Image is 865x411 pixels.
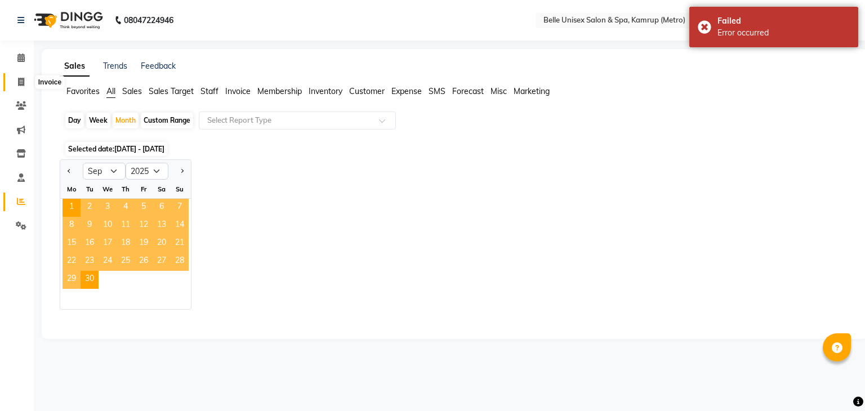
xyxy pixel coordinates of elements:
span: 19 [135,235,153,253]
div: Week [86,113,110,128]
div: Sa [153,180,171,198]
span: 23 [81,253,99,271]
span: Sales Target [149,86,194,96]
div: Wednesday, September 24, 2025 [99,253,117,271]
div: Monday, September 22, 2025 [63,253,81,271]
span: 18 [117,235,135,253]
div: Wednesday, September 3, 2025 [99,199,117,217]
span: Marketing [514,86,550,96]
div: Tuesday, September 30, 2025 [81,271,99,289]
div: Saturday, September 27, 2025 [153,253,171,271]
span: 20 [153,235,171,253]
span: 6 [153,199,171,217]
span: Favorites [66,86,100,96]
button: Next month [177,162,186,180]
span: 2 [81,199,99,217]
span: 30 [81,271,99,289]
span: Selected date: [65,142,167,156]
div: Friday, September 26, 2025 [135,253,153,271]
button: Previous month [65,162,74,180]
span: 1 [63,199,81,217]
div: Monday, September 8, 2025 [63,217,81,235]
span: 26 [135,253,153,271]
span: 25 [117,253,135,271]
a: Trends [103,61,127,71]
div: Thursday, September 18, 2025 [117,235,135,253]
span: [DATE] - [DATE] [114,145,164,153]
div: Friday, September 5, 2025 [135,199,153,217]
div: Monday, September 29, 2025 [63,271,81,289]
span: Inventory [309,86,342,96]
span: 17 [99,235,117,253]
div: Wednesday, September 17, 2025 [99,235,117,253]
div: Wednesday, September 10, 2025 [99,217,117,235]
div: Fr [135,180,153,198]
span: 15 [63,235,81,253]
a: Sales [60,56,90,77]
span: Membership [257,86,302,96]
span: 16 [81,235,99,253]
span: 27 [153,253,171,271]
span: All [106,86,115,96]
div: Custom Range [141,113,193,128]
div: Sunday, September 21, 2025 [171,235,189,253]
span: 22 [63,253,81,271]
span: 3 [99,199,117,217]
span: 8 [63,217,81,235]
a: Feedback [141,61,176,71]
span: 10 [99,217,117,235]
select: Select year [126,163,168,180]
span: Invoice [225,86,251,96]
span: 9 [81,217,99,235]
span: Staff [200,86,219,96]
div: Friday, September 12, 2025 [135,217,153,235]
span: Customer [349,86,385,96]
div: Sunday, September 7, 2025 [171,199,189,217]
div: Sunday, September 14, 2025 [171,217,189,235]
div: Thursday, September 11, 2025 [117,217,135,235]
div: Tuesday, September 23, 2025 [81,253,99,271]
span: 12 [135,217,153,235]
div: Month [113,113,139,128]
span: Forecast [452,86,484,96]
div: Monday, September 1, 2025 [63,199,81,217]
div: Thursday, September 4, 2025 [117,199,135,217]
span: Misc [491,86,507,96]
div: Sunday, September 28, 2025 [171,253,189,271]
div: Tu [81,180,99,198]
span: 14 [171,217,189,235]
span: Sales [122,86,142,96]
div: Tuesday, September 16, 2025 [81,235,99,253]
div: Tuesday, September 9, 2025 [81,217,99,235]
div: Invoice [35,75,64,89]
span: 11 [117,217,135,235]
div: Su [171,180,189,198]
span: 29 [63,271,81,289]
div: Mo [63,180,81,198]
div: Saturday, September 6, 2025 [153,199,171,217]
img: logo [29,5,106,36]
span: 24 [99,253,117,271]
div: Saturday, September 13, 2025 [153,217,171,235]
div: Monday, September 15, 2025 [63,235,81,253]
div: Day [65,113,84,128]
div: Tuesday, September 2, 2025 [81,199,99,217]
span: 7 [171,199,189,217]
span: 5 [135,199,153,217]
div: Th [117,180,135,198]
span: 13 [153,217,171,235]
div: We [99,180,117,198]
div: Thursday, September 25, 2025 [117,253,135,271]
span: 4 [117,199,135,217]
div: Friday, September 19, 2025 [135,235,153,253]
div: Saturday, September 20, 2025 [153,235,171,253]
div: Error occurred [717,27,850,39]
select: Select month [83,163,126,180]
span: SMS [429,86,445,96]
span: 21 [171,235,189,253]
div: Failed [717,15,850,27]
b: 08047224946 [124,5,173,36]
span: Expense [391,86,422,96]
span: 28 [171,253,189,271]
